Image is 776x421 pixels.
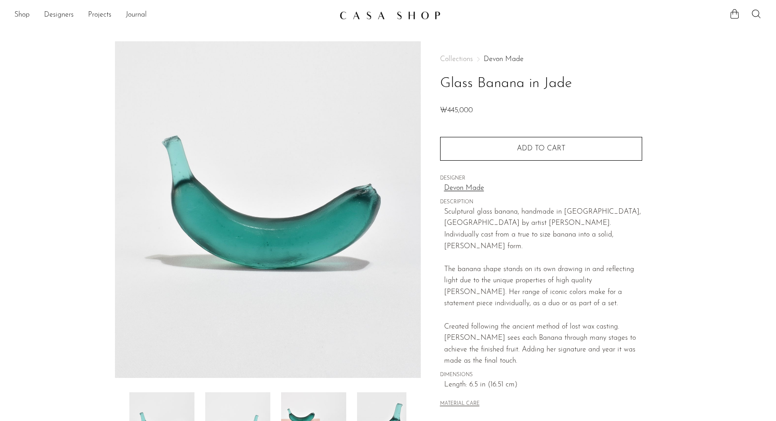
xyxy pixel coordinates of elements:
[440,137,642,160] button: Add to cart
[44,9,74,21] a: Designers
[440,72,642,95] h1: Glass Banana in Jade
[444,183,642,194] a: Devon Made
[440,198,642,206] span: DESCRIPTION
[484,56,524,63] a: Devon Made
[444,379,642,391] span: Length: 6.5 in (16.51 cm)
[444,206,642,264] div: Sculptural glass banana, handmade in [GEOGRAPHIC_DATA], [GEOGRAPHIC_DATA] by artist [PERSON_NAME]...
[517,145,565,152] span: Add to cart
[440,401,480,408] button: MATERIAL CARE
[14,9,30,21] a: Shop
[440,175,642,183] span: DESIGNER
[115,41,421,378] img: Glass Banana in Jade
[126,9,147,21] a: Journal
[14,8,332,23] ul: NEW HEADER MENU
[440,107,473,114] span: ₩445,000
[444,310,642,367] div: Created following the ancient method of lost wax casting. [PERSON_NAME] sees each Banana through ...
[440,371,642,379] span: DIMENSIONS
[88,9,111,21] a: Projects
[444,264,642,310] div: The banana shape stands on its own drawing in and reflecting light due to the unique properties o...
[440,56,473,63] span: Collections
[14,8,332,23] nav: Desktop navigation
[440,56,642,63] nav: Breadcrumbs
